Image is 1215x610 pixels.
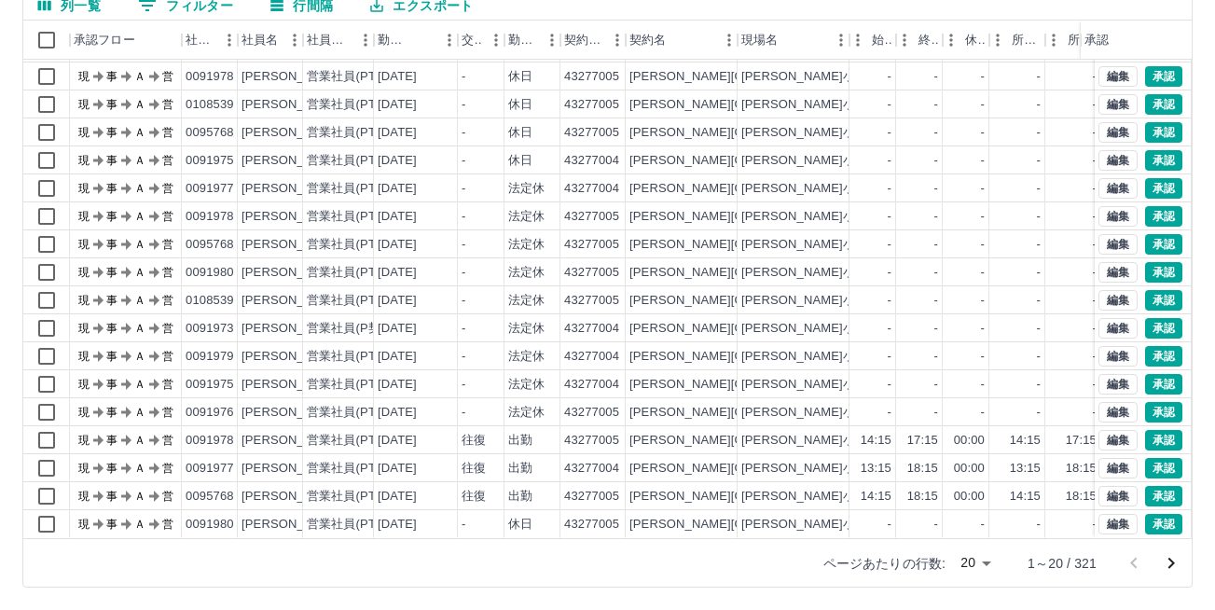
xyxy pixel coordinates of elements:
[162,154,173,167] text: 営
[409,27,435,53] button: ソート
[934,68,938,86] div: -
[738,21,849,60] div: 現場名
[352,26,380,54] button: メニュー
[564,152,619,170] div: 43277004
[715,26,743,54] button: メニュー
[242,152,343,170] div: [PERSON_NAME]
[965,21,986,60] div: 休憩
[741,236,958,254] div: [PERSON_NAME]小学校児童クラブ(B)
[162,98,173,111] text: 営
[378,68,417,86] div: [DATE]
[508,320,545,338] div: 法定休
[1145,430,1182,451] button: 承認
[186,208,234,226] div: 0091978
[934,96,938,114] div: -
[186,264,234,282] div: 0091980
[981,376,985,394] div: -
[1098,262,1138,283] button: 編集
[1093,68,1097,86] div: -
[1037,124,1041,142] div: -
[934,152,938,170] div: -
[307,376,405,394] div: 営業社員(PT契約)
[1037,96,1041,114] div: -
[989,21,1045,60] div: 所定開始
[629,96,860,114] div: [PERSON_NAME][GEOGRAPHIC_DATA]
[1098,318,1138,339] button: 編集
[564,180,619,198] div: 43277004
[508,96,532,114] div: 休日
[162,238,173,251] text: 営
[78,154,90,167] text: 現
[307,208,405,226] div: 営業社員(PT契約)
[78,126,90,139] text: 現
[629,68,860,86] div: [PERSON_NAME][GEOGRAPHIC_DATA]
[981,348,985,366] div: -
[462,180,465,198] div: -
[629,208,860,226] div: [PERSON_NAME][GEOGRAPHIC_DATA]
[1037,376,1041,394] div: -
[134,98,145,111] text: Ａ
[741,208,958,226] div: [PERSON_NAME]小学校児童クラブ(B)
[1081,21,1178,60] div: 承認
[106,98,117,111] text: 事
[629,21,666,60] div: 契約名
[934,264,938,282] div: -
[564,124,619,142] div: 43277005
[1098,374,1138,395] button: 編集
[242,348,343,366] div: [PERSON_NAME]
[1098,402,1138,423] button: 編集
[134,378,145,391] text: Ａ
[1037,208,1041,226] div: -
[186,21,215,60] div: 社員番号
[1093,348,1097,366] div: -
[1145,206,1182,227] button: 承認
[981,320,985,338] div: -
[918,21,939,60] div: 終業
[462,152,465,170] div: -
[564,264,619,282] div: 43277005
[462,21,482,60] div: 交通費
[981,180,985,198] div: -
[741,68,958,86] div: [PERSON_NAME]小学校児童クラブ(B)
[186,236,234,254] div: 0095768
[106,154,117,167] text: 事
[888,320,891,338] div: -
[741,348,958,366] div: [PERSON_NAME]小学校児童クラブ(A)
[242,404,343,422] div: [PERSON_NAME]
[106,126,117,139] text: 事
[307,348,405,366] div: 営業社員(PT契約)
[564,376,619,394] div: 43277004
[462,264,465,282] div: -
[238,21,303,60] div: 社員名
[134,70,145,83] text: Ａ
[242,292,343,310] div: [PERSON_NAME]
[981,124,985,142] div: -
[1145,514,1182,534] button: 承認
[74,21,135,60] div: 承認フロー
[1093,236,1097,254] div: -
[186,180,234,198] div: 0091977
[1145,150,1182,171] button: 承認
[1098,178,1138,199] button: 編集
[508,21,538,60] div: 勤務区分
[78,266,90,279] text: 現
[564,68,619,86] div: 43277005
[888,124,891,142] div: -
[162,266,173,279] text: 営
[378,124,417,142] div: [DATE]
[462,68,465,86] div: -
[78,238,90,251] text: 現
[1098,94,1138,115] button: 編集
[981,264,985,282] div: -
[564,96,619,114] div: 43277005
[934,320,938,338] div: -
[629,264,860,282] div: [PERSON_NAME][GEOGRAPHIC_DATA]
[934,348,938,366] div: -
[1045,21,1101,60] div: 所定終業
[1037,180,1041,198] div: -
[162,350,173,363] text: 営
[1093,124,1097,142] div: -
[378,152,417,170] div: [DATE]
[242,124,343,142] div: [PERSON_NAME]
[629,320,860,338] div: [PERSON_NAME][GEOGRAPHIC_DATA]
